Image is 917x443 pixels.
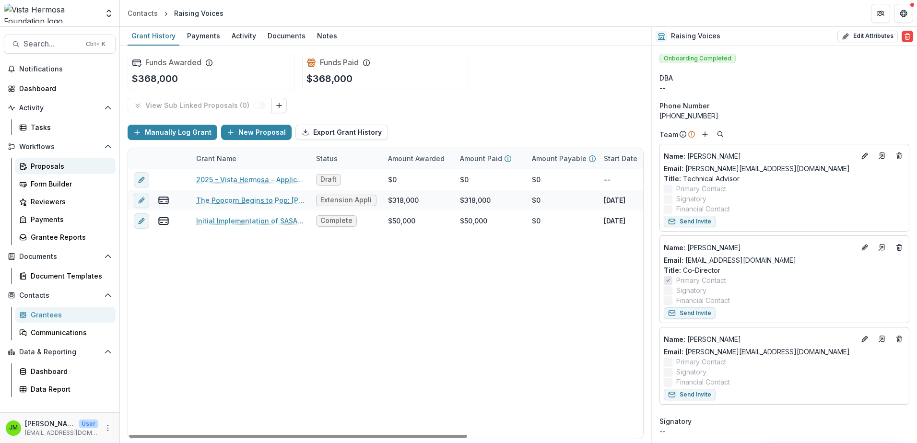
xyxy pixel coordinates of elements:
[190,148,310,169] div: Grant Name
[79,420,98,428] p: User
[598,148,670,169] div: Start Date
[604,195,625,205] p: [DATE]
[15,363,116,379] a: Dashboard
[664,265,905,275] p: Co-Director
[664,243,855,253] a: Name: [PERSON_NAME]
[664,164,683,173] span: Email:
[9,425,18,431] div: Jerry Martinez
[460,216,487,226] div: $50,000
[671,32,720,40] h2: Raising Voices
[19,143,100,151] span: Workflows
[4,35,116,54] button: Search...
[4,81,116,96] a: Dashboard
[196,175,305,185] a: 2025 - Vista Hermosa - Application
[306,71,353,86] p: $368,000
[664,334,855,344] a: Name: [PERSON_NAME]
[664,216,716,227] button: Send Invite
[526,148,598,169] div: Amount Payable
[31,327,108,338] div: Communications
[604,216,625,226] p: [DATE]
[19,291,100,300] span: Contacts
[132,71,178,86] p: $368,000
[664,266,681,274] span: Title :
[664,335,685,343] span: Name :
[128,98,272,113] button: View Sub Linked Proposals (0)
[664,174,905,184] p: Technical Advisor
[388,216,415,226] div: $50,000
[31,271,108,281] div: Document Templates
[837,31,898,42] button: Edit Attributes
[676,184,726,194] span: Primary Contact
[659,73,673,83] span: DBA
[676,285,706,295] span: Signatory
[102,422,114,434] button: More
[676,204,730,214] span: Financial Contact
[158,195,169,206] button: view-payments
[874,240,890,255] a: Go to contact
[31,232,108,242] div: Grantee Reports
[19,83,108,93] div: Dashboard
[676,194,706,204] span: Signatory
[124,6,162,20] a: Contacts
[158,215,169,227] button: view-payments
[221,125,292,140] button: New Proposal
[664,255,796,265] a: Email: [EMAIL_ADDRESS][DOMAIN_NAME]
[664,244,685,252] span: Name :
[190,153,242,163] div: Grant Name
[532,195,541,205] div: $0
[19,253,100,261] span: Documents
[859,150,870,162] button: Edit
[4,288,116,303] button: Open Contacts
[893,150,905,162] button: Deletes
[532,175,541,185] div: $0
[676,357,726,367] span: Primary Contact
[15,325,116,340] a: Communications
[295,125,388,140] button: Export Grant History
[15,307,116,323] a: Grantees
[145,58,201,67] h2: Funds Awarded
[183,27,224,46] a: Payments
[19,104,100,112] span: Activity
[31,366,108,376] div: Dashboard
[128,8,158,18] div: Contacts
[310,148,382,169] div: Status
[388,175,397,185] div: $0
[320,58,359,67] h2: Funds Paid
[15,158,116,174] a: Proposals
[196,216,305,226] a: Initial Implementation of SASA! Together curriculum - Raising Voices
[4,139,116,154] button: Open Workflows
[382,153,450,163] div: Amount Awarded
[145,102,253,110] p: View Sub Linked Proposals ( 0 )
[659,416,692,426] span: Signatory
[659,83,909,93] div: --
[676,275,726,285] span: Primary Contact
[676,295,730,305] span: Financial Contact
[31,214,108,224] div: Payments
[664,163,850,174] a: Email: [PERSON_NAME][EMAIL_ADDRESS][DOMAIN_NAME]
[460,195,491,205] div: $318,000
[604,175,611,185] p: --
[271,98,287,113] button: Link Grants
[874,331,890,347] a: Go to contact
[902,31,913,42] button: Delete
[134,172,149,187] button: edit
[893,242,905,253] button: Deletes
[676,367,706,377] span: Signatory
[320,196,372,204] span: Extension Application
[382,148,454,169] div: Amount Awarded
[664,307,716,319] button: Send Invite
[25,429,98,437] p: [EMAIL_ADDRESS][DOMAIN_NAME]
[19,65,112,73] span: Notifications
[15,119,116,135] a: Tasks
[715,128,726,140] button: Search
[31,310,108,320] div: Grantees
[31,197,108,207] div: Reviewers
[4,344,116,360] button: Open Data & Reporting
[320,217,353,225] span: Complete
[664,152,685,160] span: Name :
[893,333,905,345] button: Deletes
